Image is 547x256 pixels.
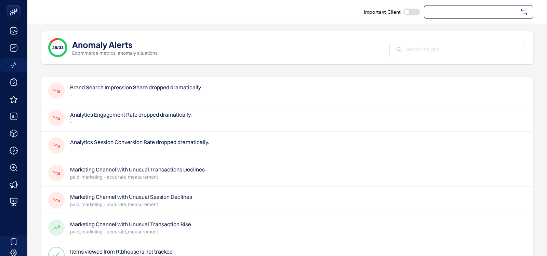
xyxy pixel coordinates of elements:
p: - [70,146,209,153]
h4: Marketing Channel with Unusual Session Declines [70,193,192,201]
p: Ecommerce metrics' anomaly situations [72,50,158,56]
h4: Marketing Channel with Unusual Transaction Rise [70,220,191,228]
p: - [70,91,202,98]
span: 28/33 [52,45,64,50]
img: Search Insight [397,47,402,52]
h4: Analytics Engagement Rate dropped dramatically. [70,111,192,119]
p: paid_marketing - accurate_measurement [70,174,205,180]
h4: Analytics Session Conversion Rate dropped dramatically. [70,138,209,146]
h1: Anomaly Alerts [72,39,132,50]
p: paid_marketing - accurate_measurement [70,228,191,235]
img: svg%3e [521,9,528,15]
input: Search Insight [405,46,519,53]
h4: Marketing Channel with Unusual Transactions Declines [70,165,205,174]
p: paid_marketing - accurate_measurement [70,201,192,208]
span: Important Client [364,9,401,15]
h4: Brand Search Impression Share dropped dramatically. [70,83,202,91]
h4: Items viewed from Rtbhouse is not tracked [70,247,173,256]
p: - [70,119,192,126]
